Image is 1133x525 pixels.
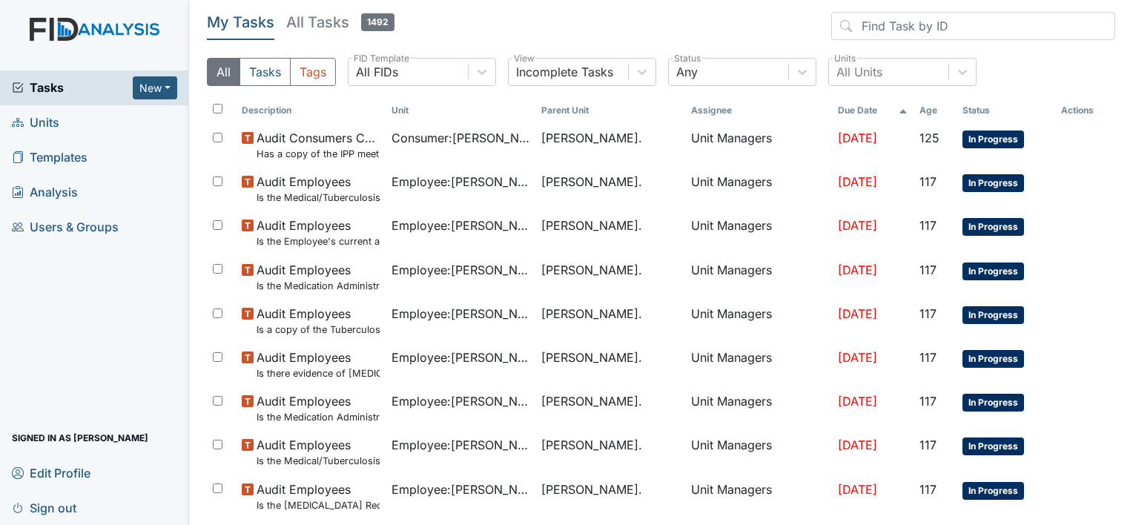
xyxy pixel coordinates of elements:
span: Templates [12,146,87,169]
small: Is a copy of the Tuberculosis Test in the file? [257,323,380,337]
span: In Progress [962,437,1024,455]
th: Toggle SortBy [386,98,535,123]
span: Employee : [PERSON_NAME] [392,481,529,498]
button: All [207,58,240,86]
th: Toggle SortBy [236,98,386,123]
span: [PERSON_NAME]. [541,436,642,454]
span: Employee : [PERSON_NAME] [392,436,529,454]
span: 117 [919,306,937,321]
span: 117 [919,262,937,277]
small: Is the Medication Administration Test and 2 observation checklist (hire after 10/07) found in the... [257,410,380,424]
span: [PERSON_NAME]. [541,392,642,410]
span: Audit Employees Is a copy of the Tuberculosis Test in the file? [257,305,380,337]
a: Tasks [12,79,133,96]
span: In Progress [962,131,1024,148]
span: Employee : [PERSON_NAME] [PERSON_NAME] [392,392,529,410]
td: Unit Managers [685,123,832,167]
div: All Units [836,63,882,81]
span: Audit Employees Is the Medical/Tuberculosis Assessment updated annually? [257,436,380,468]
span: [PERSON_NAME]. [541,261,642,279]
button: New [133,76,177,99]
td: Unit Managers [685,211,832,254]
span: 117 [919,218,937,233]
span: [DATE] [838,131,877,145]
span: In Progress [962,174,1024,192]
span: [DATE] [838,174,877,189]
span: Audit Employees Is there evidence of drug test (probationary within 90 days and post accident)? [257,349,380,380]
span: 125 [919,131,939,145]
span: In Progress [962,350,1024,368]
span: Edit Profile [12,461,90,484]
th: Toggle SortBy [535,98,685,123]
span: Audit Consumers Charts Has a copy of the IPP meeting been sent to the Parent/Guardian within 30 d... [257,129,380,161]
span: [PERSON_NAME]. [541,349,642,366]
th: Actions [1055,98,1115,123]
span: [PERSON_NAME]. [541,481,642,498]
td: Unit Managers [685,475,832,518]
span: Employee : [PERSON_NAME] [PERSON_NAME] [392,305,529,323]
th: Assignee [685,98,832,123]
span: Employee : [PERSON_NAME] [PERSON_NAME] [392,261,529,279]
small: Is the [MEDICAL_DATA] Record completed (if accepted by employee)? [257,498,380,512]
span: [DATE] [838,262,877,277]
span: Employee : [PERSON_NAME] [PERSON_NAME] [392,349,529,366]
span: Employee : [PERSON_NAME] [392,217,529,234]
span: Audit Employees Is the Employee's current annual Performance Evaluation on file? [257,217,380,248]
span: Employee : [PERSON_NAME] [392,173,529,191]
span: 1492 [361,13,394,31]
span: Signed in as [PERSON_NAME] [12,426,148,449]
button: Tasks [240,58,291,86]
span: [DATE] [838,218,877,233]
small: Is the Medical/Tuberculosis Assessment updated annually? [257,191,380,205]
span: In Progress [962,394,1024,412]
small: Is there evidence of [MEDICAL_DATA] (probationary [DATE] and post accident)? [257,366,380,380]
h5: All Tasks [286,12,394,33]
td: Unit Managers [685,255,832,299]
span: [DATE] [838,394,877,409]
th: Toggle SortBy [832,98,913,123]
span: In Progress [962,262,1024,280]
td: Unit Managers [685,299,832,343]
span: Units [12,111,59,134]
input: Toggle All Rows Selected [213,104,222,113]
span: [PERSON_NAME]. [541,173,642,191]
span: Audit Employees Is the Medication Administration Test and 2 observation checklist (hire after 10/... [257,392,380,424]
span: 117 [919,437,937,452]
div: Any [676,63,698,81]
td: Unit Managers [685,386,832,430]
span: [PERSON_NAME]. [541,217,642,234]
span: [DATE] [838,437,877,452]
input: Find Task by ID [831,12,1115,40]
span: Audit Employees Is the Hepatitis B Vaccine Record completed (if accepted by employee)? [257,481,380,512]
td: Unit Managers [685,167,832,211]
td: Unit Managers [685,430,832,474]
small: Is the Medication Administration certificate found in the file? [257,279,380,293]
span: In Progress [962,218,1024,236]
span: [PERSON_NAME]. [541,129,642,147]
span: In Progress [962,306,1024,324]
button: Tags [290,58,336,86]
span: 117 [919,482,937,497]
span: Sign out [12,496,76,519]
span: Users & Groups [12,216,119,239]
div: Incomplete Tasks [516,63,613,81]
span: Consumer : [PERSON_NAME] [392,129,529,147]
span: [DATE] [838,306,877,321]
div: All FIDs [356,63,398,81]
span: 117 [919,394,937,409]
span: [DATE] [838,482,877,497]
th: Toggle SortBy [914,98,957,123]
small: Is the Medical/Tuberculosis Assessment updated annually? [257,454,380,468]
span: [DATE] [838,350,877,365]
div: Type filter [207,58,336,86]
span: 117 [919,350,937,365]
span: Analysis [12,181,78,204]
h5: My Tasks [207,12,274,33]
td: Unit Managers [685,343,832,386]
span: Audit Employees Is the Medication Administration certificate found in the file? [257,261,380,293]
small: Has a copy of the IPP meeting been sent to the Parent/Guardian [DATE] of the meeting? [257,147,380,161]
span: 117 [919,174,937,189]
span: [PERSON_NAME]. [541,305,642,323]
small: Is the Employee's current annual Performance Evaluation on file? [257,234,380,248]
